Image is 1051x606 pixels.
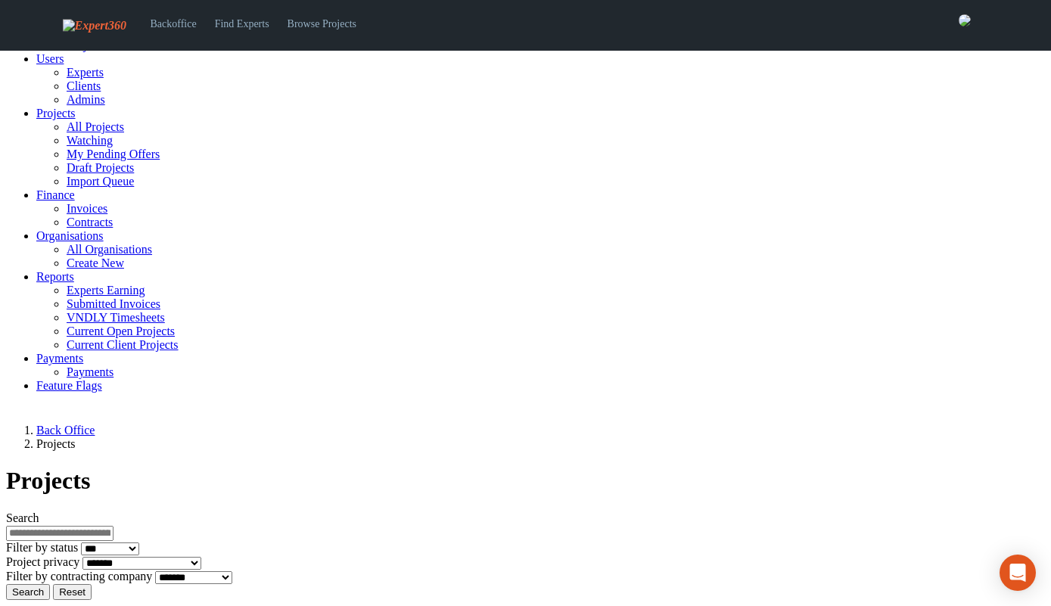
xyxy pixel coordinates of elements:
[36,52,64,65] a: Users
[67,256,124,269] a: Create New
[67,338,179,351] a: Current Client Projects
[36,437,1045,451] li: Projects
[6,541,78,554] label: Filter by status
[36,229,104,242] a: Organisations
[67,120,124,133] a: All Projects
[6,555,79,568] label: Project privacy
[63,19,126,33] img: Expert360
[67,216,113,228] a: Contracts
[67,175,134,188] a: Import Queue
[67,161,134,174] a: Draft Projects
[67,325,175,337] a: Current Open Projects
[1000,555,1036,591] div: Open Intercom Messenger
[6,467,1045,495] h1: Projects
[36,379,102,392] a: Feature Flags
[959,14,971,26] img: 0421c9a1-ac87-4857-a63f-b59ed7722763-normal.jpeg
[67,134,113,147] a: Watching
[67,148,160,160] a: My Pending Offers
[67,243,152,256] a: All Organisations
[53,584,92,600] button: Reset
[36,270,74,283] a: Reports
[67,311,165,324] a: VNDLY Timesheets
[6,584,50,600] button: Search
[67,66,104,79] a: Experts
[67,202,107,215] a: Invoices
[36,107,76,120] a: Projects
[67,79,101,92] a: Clients
[36,352,83,365] a: Payments
[36,424,95,437] a: Back Office
[67,93,105,106] a: Admins
[67,284,145,297] a: Experts Earning
[67,365,113,378] a: Payments
[36,188,75,201] a: Finance
[67,297,160,310] a: Submitted Invoices
[6,570,152,583] label: Filter by contracting company
[6,511,39,524] label: Search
